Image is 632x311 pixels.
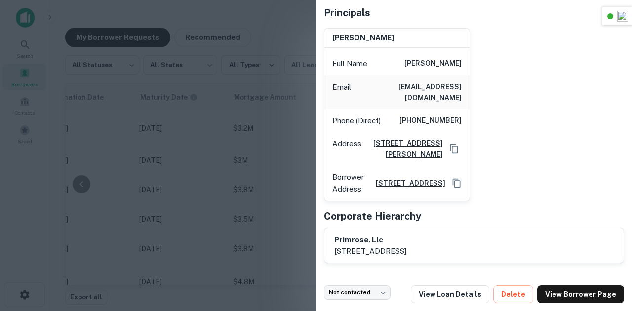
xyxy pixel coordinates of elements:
[332,115,381,127] p: Phone (Direct)
[334,245,406,257] p: [STREET_ADDRESS]
[355,81,462,103] h6: [EMAIL_ADDRESS][DOMAIN_NAME]
[365,138,443,160] a: [STREET_ADDRESS][PERSON_NAME]
[324,285,391,300] div: Not contacted
[583,232,632,279] iframe: Chat Widget
[324,209,421,224] h5: Corporate Hierarchy
[411,285,489,303] a: View Loan Details
[332,172,364,195] p: Borrower Address
[368,178,445,189] a: [STREET_ADDRESS]
[537,285,624,303] a: View Borrower Page
[404,58,462,69] h6: [PERSON_NAME]
[399,115,462,127] h6: [PHONE_NUMBER]
[493,285,533,303] button: Delete
[332,33,394,44] h6: [PERSON_NAME]
[334,234,406,245] h6: primrose, llc
[449,176,464,191] button: Copy Address
[447,141,462,156] button: Copy Address
[332,81,351,103] p: Email
[324,5,370,20] h5: Principals
[332,138,361,160] p: Address
[332,58,367,69] p: Full Name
